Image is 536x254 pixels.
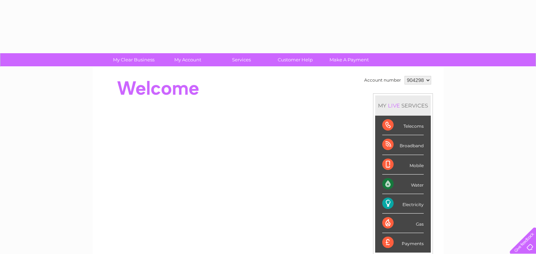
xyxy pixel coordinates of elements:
[382,214,424,233] div: Gas
[382,155,424,175] div: Mobile
[362,74,403,86] td: Account number
[266,53,325,66] a: Customer Help
[375,95,431,116] div: MY SERVICES
[212,53,271,66] a: Services
[320,53,378,66] a: Make A Payment
[382,233,424,252] div: Payments
[382,135,424,155] div: Broadband
[382,175,424,194] div: Water
[382,194,424,214] div: Electricity
[382,116,424,135] div: Telecoms
[158,53,217,66] a: My Account
[105,53,163,66] a: My Clear Business
[387,102,401,109] div: LIVE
